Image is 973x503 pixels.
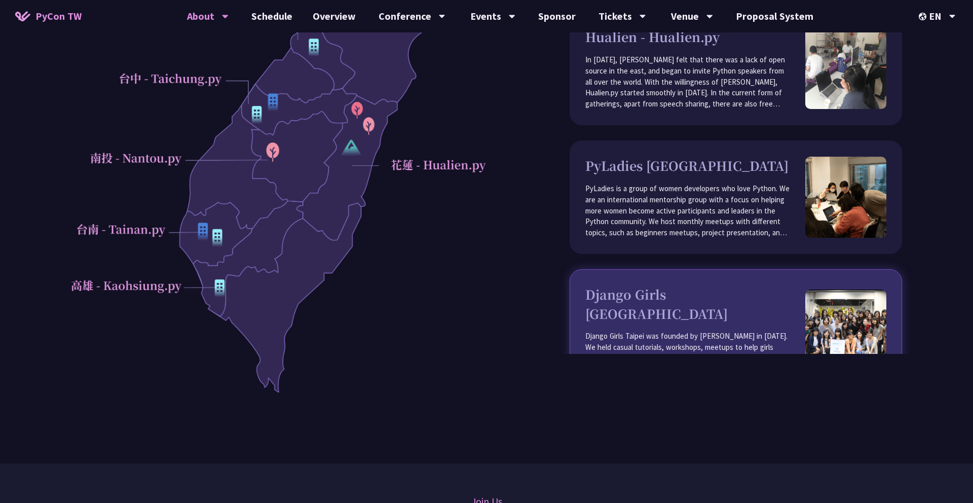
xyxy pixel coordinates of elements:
[585,156,805,175] h3: PyLadies [GEOGRAPHIC_DATA]
[805,290,886,371] img: djangogirlstaipei
[805,28,886,109] img: hualien
[15,11,30,21] img: Home icon of PyCon TW 2025
[585,331,805,375] p: Django Girls Taipei was founded by [PERSON_NAME] in [DATE]. We held casual tutorials, workshops, ...
[919,13,929,20] img: Locale Icon
[585,285,805,323] h3: Django Girls [GEOGRAPHIC_DATA]
[5,4,92,29] a: PyCon TW
[805,157,886,238] img: pyladiestw
[585,27,805,47] h3: Hualien - Hualien.py
[585,183,805,239] p: PyLadies is a group of women developers who love Python. We are an international mentorship group...
[35,9,82,24] span: PyCon TW
[585,54,805,110] p: In [DATE], [PERSON_NAME] felt that there was a lack of open source in the east, and began to invi...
